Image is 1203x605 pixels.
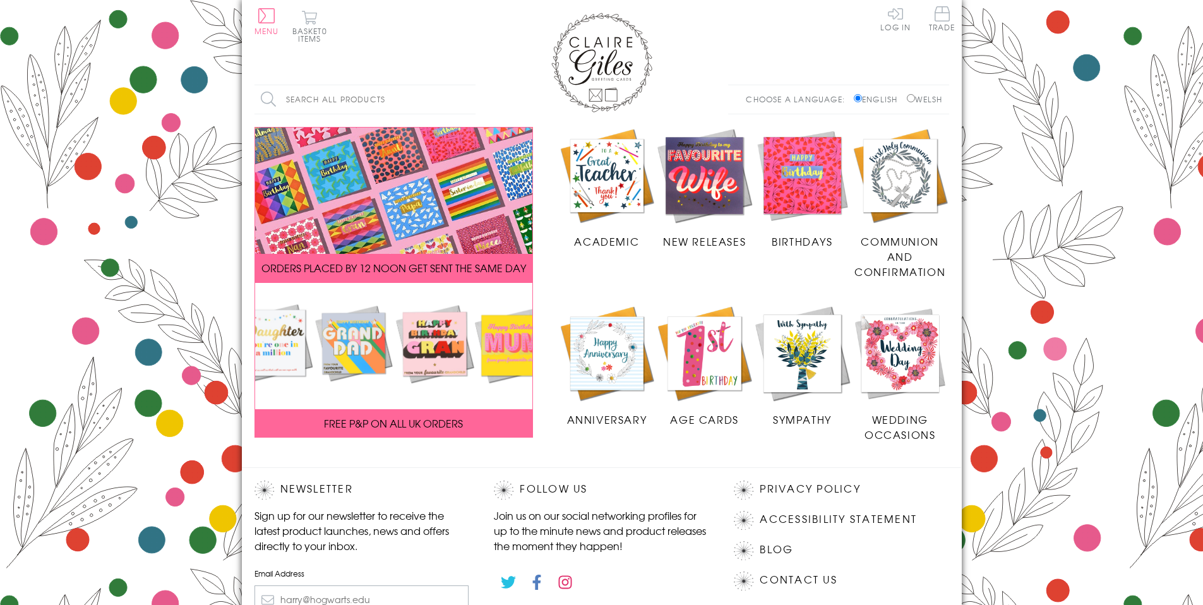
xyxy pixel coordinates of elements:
span: Communion and Confirmation [854,234,945,279]
span: Menu [254,25,279,37]
input: Welsh [907,94,915,102]
p: Choose a language: [746,93,851,105]
span: FREE P&P ON ALL UK ORDERS [324,416,463,431]
span: 0 items [298,25,327,44]
a: Academic [558,127,656,249]
span: Wedding Occasions [865,412,935,442]
input: English [854,94,862,102]
label: Email Address [254,568,469,579]
span: New Releases [663,234,746,249]
a: Privacy Policy [760,481,860,498]
span: Anniversary [567,412,647,427]
input: Search [463,85,476,114]
a: Wedding Occasions [851,304,949,442]
h2: Follow Us [494,481,709,500]
span: ORDERS PLACED BY 12 NOON GET SENT THE SAME DAY [261,260,526,275]
a: Age Cards [655,304,753,427]
label: English [854,93,904,105]
a: Anniversary [558,304,656,427]
a: Log In [880,6,911,31]
p: Sign up for our newsletter to receive the latest product launches, news and offers directly to yo... [254,508,469,553]
a: Sympathy [753,304,851,427]
a: Communion and Confirmation [851,127,949,280]
a: Birthdays [753,127,851,249]
label: Welsh [907,93,943,105]
img: Claire Giles Greetings Cards [551,13,652,112]
button: Menu [254,8,279,35]
p: Join us on our social networking profiles for up to the minute news and product releases the mome... [494,508,709,553]
span: Academic [574,234,639,249]
span: Trade [929,6,955,31]
a: Accessibility Statement [760,511,917,528]
span: Sympathy [773,412,832,427]
span: Birthdays [772,234,832,249]
h2: Newsletter [254,481,469,500]
a: Trade [929,6,955,33]
button: Basket0 items [292,10,327,42]
a: New Releases [655,127,753,249]
a: Contact Us [760,572,837,589]
input: Search all products [254,85,476,114]
span: Age Cards [670,412,738,427]
a: Blog [760,541,793,558]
